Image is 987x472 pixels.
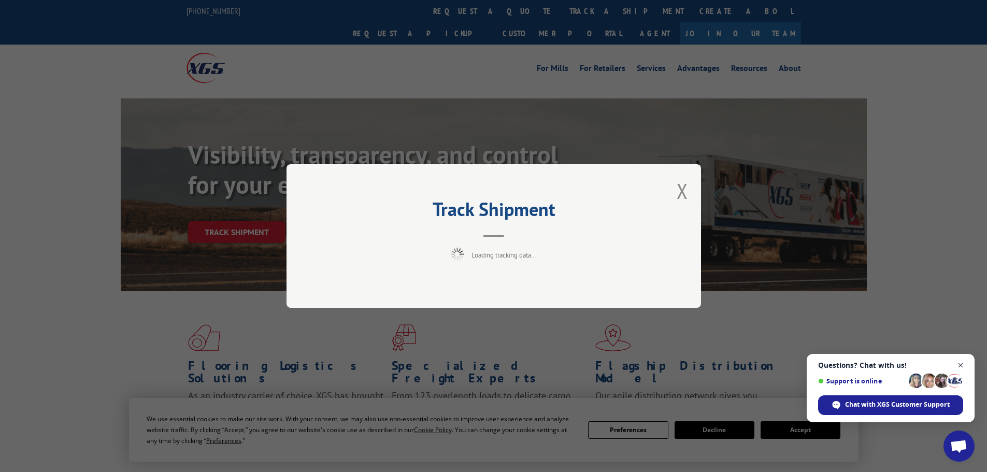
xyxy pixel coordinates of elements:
span: Close chat [954,359,967,372]
div: Chat with XGS Customer Support [818,395,963,415]
img: xgs-loading [451,248,464,261]
span: Chat with XGS Customer Support [845,400,950,409]
h2: Track Shipment [338,202,649,222]
span: Support is online [818,377,905,385]
button: Close modal [677,177,688,205]
span: Loading tracking data... [471,251,537,260]
div: Open chat [943,431,975,462]
span: Questions? Chat with us! [818,361,963,369]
